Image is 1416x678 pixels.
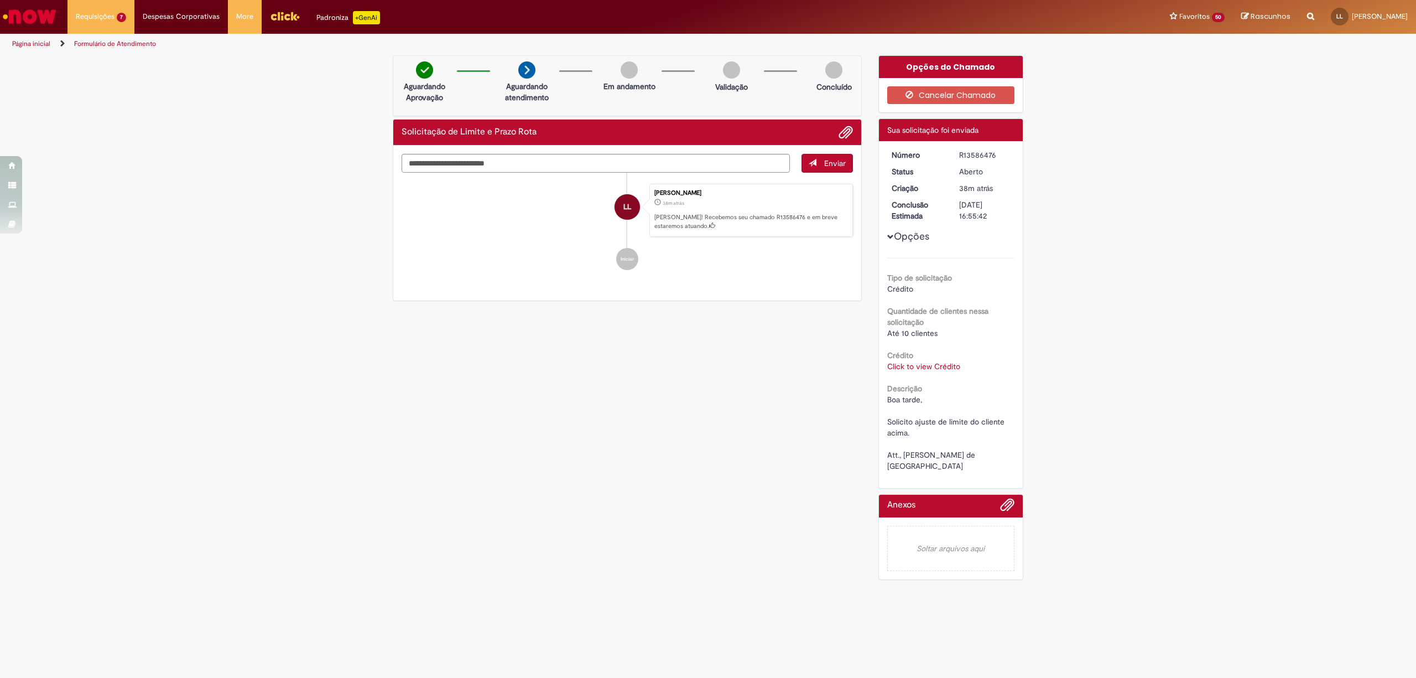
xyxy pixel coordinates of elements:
dt: Conclusão Estimada [883,199,951,221]
p: Concluído [816,81,852,92]
img: ServiceNow [1,6,58,28]
img: click_logo_yellow_360x200.png [270,8,300,24]
a: Click to view Crédito [887,361,960,371]
button: Adicionar anexos [1000,498,1014,517]
h2: Solicitação de Limite e Prazo Rota Histórico de tíquete [402,127,537,137]
span: Até 10 clientes [887,328,938,338]
p: Em andamento [603,81,655,92]
b: Descrição [887,384,922,394]
div: R13586476 [959,149,1011,161]
div: 01/10/2025 14:55:37 [959,183,1011,194]
span: More [236,11,253,22]
img: check-circle-green.png [416,61,433,79]
span: 7 [117,13,126,22]
p: Aguardando atendimento [500,81,554,103]
span: 50 [1212,13,1225,22]
time: 01/10/2025 14:55:37 [663,200,684,206]
div: Lucas Madeira De Lima [615,194,640,220]
div: Opções do Chamado [879,56,1023,78]
p: +GenAi [353,11,380,24]
span: Favoritos [1179,11,1210,22]
span: Despesas Corporativas [143,11,220,22]
b: Tipo de solicitação [887,273,952,283]
span: Boa tarde, Solicito ajuste de limite do cliente acima. Att., [PERSON_NAME] de [GEOGRAPHIC_DATA] [887,395,1007,471]
b: Crédito [887,350,913,360]
a: Página inicial [12,39,50,48]
span: [PERSON_NAME] [1352,12,1408,21]
span: Sua solicitação foi enviada [887,125,978,135]
span: LL [623,194,631,220]
span: Requisições [76,11,114,22]
div: Aberto [959,166,1011,177]
img: img-circle-grey.png [621,61,638,79]
a: Rascunhos [1241,12,1290,22]
img: img-circle-grey.png [723,61,740,79]
p: Aguardando Aprovação [398,81,451,103]
p: [PERSON_NAME]! Recebemos seu chamado R13586476 e em breve estaremos atuando. [654,213,847,230]
a: Formulário de Atendimento [74,39,156,48]
button: Enviar [801,154,853,173]
img: img-circle-grey.png [825,61,842,79]
ul: Trilhas de página [8,34,936,54]
button: Cancelar Chamado [887,86,1015,104]
div: Padroniza [316,11,380,24]
dt: Número [883,149,951,161]
span: Enviar [824,158,846,168]
img: arrow-next.png [518,61,535,79]
button: Adicionar anexos [839,125,853,139]
div: [PERSON_NAME] [654,190,847,196]
span: Crédito [887,284,913,294]
ul: Histórico de tíquete [402,173,853,281]
li: Lucas Madeira De Lima [402,184,853,237]
p: Validação [715,81,748,92]
span: LL [1336,13,1343,20]
b: Quantidade de clientes nessa solicitação [887,306,988,327]
textarea: Digite sua mensagem aqui... [402,154,790,173]
em: Soltar arquivos aqui [887,526,1015,571]
span: Rascunhos [1251,11,1290,22]
h2: Anexos [887,500,915,510]
span: 38m atrás [663,200,684,206]
dt: Status [883,166,951,177]
dt: Criação [883,183,951,194]
span: 38m atrás [959,183,993,193]
div: [DATE] 16:55:42 [959,199,1011,221]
